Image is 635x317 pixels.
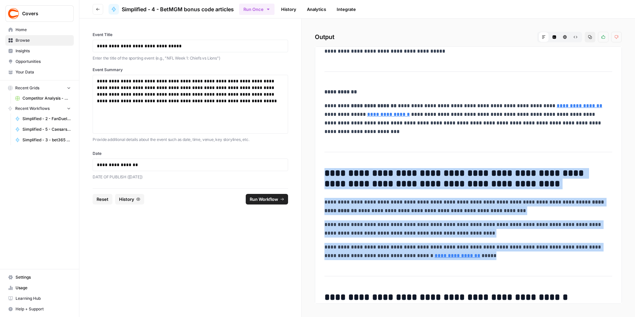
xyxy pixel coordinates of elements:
[303,4,330,15] a: Analytics
[115,194,144,204] button: History
[16,48,71,54] span: Insights
[12,124,74,135] a: Simplified - 5 - Caesars Sportsbook promo code articles
[239,4,275,15] button: Run Once
[12,113,74,124] a: Simplified - 2 - FanDuel promo code articles
[16,59,71,65] span: Opportunities
[5,272,74,283] a: Settings
[108,4,234,15] a: Simplified - 4 - BetMGM bonus code articles
[5,35,74,46] a: Browse
[93,136,288,143] p: Provide additional details about the event such as date, time, venue, key storylines, etc.
[22,126,71,132] span: Simplified - 5 - Caesars Sportsbook promo code articles
[16,274,71,280] span: Settings
[97,196,108,203] span: Reset
[5,293,74,304] a: Learning Hub
[5,283,74,293] a: Usage
[93,174,288,180] p: DATE OF PUBLISH ([DATE])
[315,32,622,42] h2: Output
[16,295,71,301] span: Learning Hub
[5,46,74,56] a: Insights
[5,304,74,314] button: Help + Support
[5,83,74,93] button: Recent Grids
[93,151,288,157] label: Date
[22,10,62,17] span: Covers
[5,24,74,35] a: Home
[12,135,74,145] a: Simplified - 3 - bet365 bonus code articles
[15,106,50,112] span: Recent Workflows
[93,194,112,204] button: Reset
[93,67,288,73] label: Event Summary
[277,4,300,15] a: History
[250,196,278,203] span: Run Workflow
[16,69,71,75] span: Your Data
[5,5,74,22] button: Workspace: Covers
[22,116,71,122] span: Simplified - 2 - FanDuel promo code articles
[16,285,71,291] span: Usage
[246,194,288,204] button: Run Workflow
[119,196,134,203] span: History
[122,5,234,13] span: Simplified - 4 - BetMGM bonus code articles
[5,67,74,77] a: Your Data
[22,137,71,143] span: Simplified - 3 - bet365 bonus code articles
[93,32,288,38] label: Event Title
[16,37,71,43] span: Browse
[15,85,39,91] span: Recent Grids
[22,95,71,101] span: Competitor Analysis - URL Specific Grid
[8,8,20,20] img: Covers Logo
[5,104,74,113] button: Recent Workflows
[12,93,74,104] a: Competitor Analysis - URL Specific Grid
[16,306,71,312] span: Help + Support
[93,55,288,62] p: Enter the title of the sporting event (e.g., "NFL Week 1: Chiefs vs Lions")
[16,27,71,33] span: Home
[333,4,360,15] a: Integrate
[5,56,74,67] a: Opportunities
